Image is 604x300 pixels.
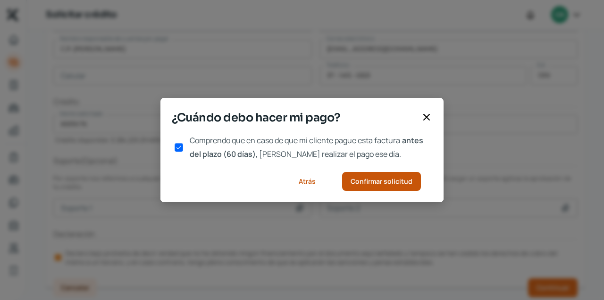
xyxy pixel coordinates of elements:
[299,178,316,185] span: Atrás
[190,135,400,146] span: Comprendo que en caso de que mi cliente pague esta factura
[256,149,401,159] span: , [PERSON_NAME] realizar el pago ese día.
[190,135,423,159] span: antes del plazo (60 días)
[172,109,417,126] span: ¿Cuándo debo hacer mi pago?
[287,172,327,191] button: Atrás
[351,178,412,185] span: Confirmar solicitud
[342,172,421,191] button: Confirmar solicitud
